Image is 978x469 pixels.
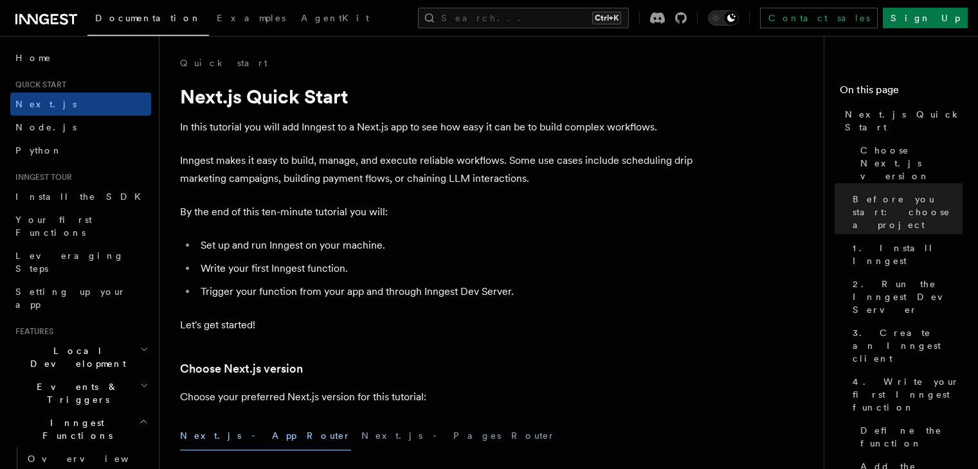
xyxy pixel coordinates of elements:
[10,208,151,244] a: Your first Functions
[853,193,963,231] span: Before you start: choose a project
[87,4,209,36] a: Documentation
[15,99,77,109] span: Next.js
[10,46,151,69] a: Home
[860,424,963,450] span: Define the function
[10,344,140,370] span: Local Development
[853,278,963,316] span: 2. Run the Inngest Dev Server
[180,388,694,406] p: Choose your preferred Next.js version for this tutorial:
[592,12,621,24] kbd: Ctrl+K
[301,13,369,23] span: AgentKit
[180,203,694,221] p: By the end of this ten-minute tutorial you will:
[760,8,878,28] a: Contact sales
[860,144,963,182] span: Choose Next.js version
[855,139,963,188] a: Choose Next.js version
[361,421,556,450] button: Next.js - Pages Router
[10,80,66,90] span: Quick start
[10,172,72,182] span: Inngest tour
[95,13,201,23] span: Documentation
[840,82,963,103] h4: On this page
[180,421,351,450] button: Next.js - App Router
[15,122,77,132] span: Node.js
[197,236,694,254] li: Set up and run Inngest on your machine.
[10,139,151,162] a: Python
[883,8,968,28] a: Sign Up
[840,103,963,139] a: Next.js Quick Start
[180,85,694,108] h1: Next.js Quick Start
[293,4,377,35] a: AgentKit
[853,242,963,267] span: 1. Install Inngest
[10,244,151,280] a: Leveraging Steps
[197,260,694,278] li: Write your first Inngest function.
[847,321,963,370] a: 3. Create an Inngest client
[15,145,62,155] span: Python
[180,118,694,136] p: In this tutorial you will add Inngest to a Next.js app to see how easy it can be to build complex...
[418,8,629,28] button: Search...Ctrl+K
[847,272,963,321] a: 2. Run the Inngest Dev Server
[180,57,267,69] a: Quick start
[845,108,963,134] span: Next.js Quick Start
[10,416,139,442] span: Inngest Functions
[855,419,963,455] a: Define the function
[10,339,151,375] button: Local Development
[847,188,963,236] a: Before you start: choose a project
[209,4,293,35] a: Examples
[10,375,151,411] button: Events & Triggers
[708,10,739,26] button: Toggle dark mode
[10,411,151,447] button: Inngest Functions
[10,380,140,406] span: Events & Triggers
[15,51,51,64] span: Home
[15,191,149,202] span: Install the SDK
[15,287,126,310] span: Setting up your app
[180,316,694,334] p: Let's get started!
[10,326,53,337] span: Features
[197,283,694,301] li: Trigger your function from your app and through Inngest Dev Server.
[847,236,963,272] a: 1. Install Inngest
[10,280,151,316] a: Setting up your app
[28,454,160,464] span: Overview
[180,360,303,378] a: Choose Next.js version
[847,370,963,419] a: 4. Write your first Inngest function
[10,185,151,208] a: Install the SDK
[217,13,285,23] span: Examples
[853,375,963,414] span: 4. Write your first Inngest function
[15,215,92,238] span: Your first Functions
[180,152,694,188] p: Inngest makes it easy to build, manage, and execute reliable workflows. Some use cases include sc...
[15,251,124,274] span: Leveraging Steps
[853,326,963,365] span: 3. Create an Inngest client
[10,116,151,139] a: Node.js
[10,93,151,116] a: Next.js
